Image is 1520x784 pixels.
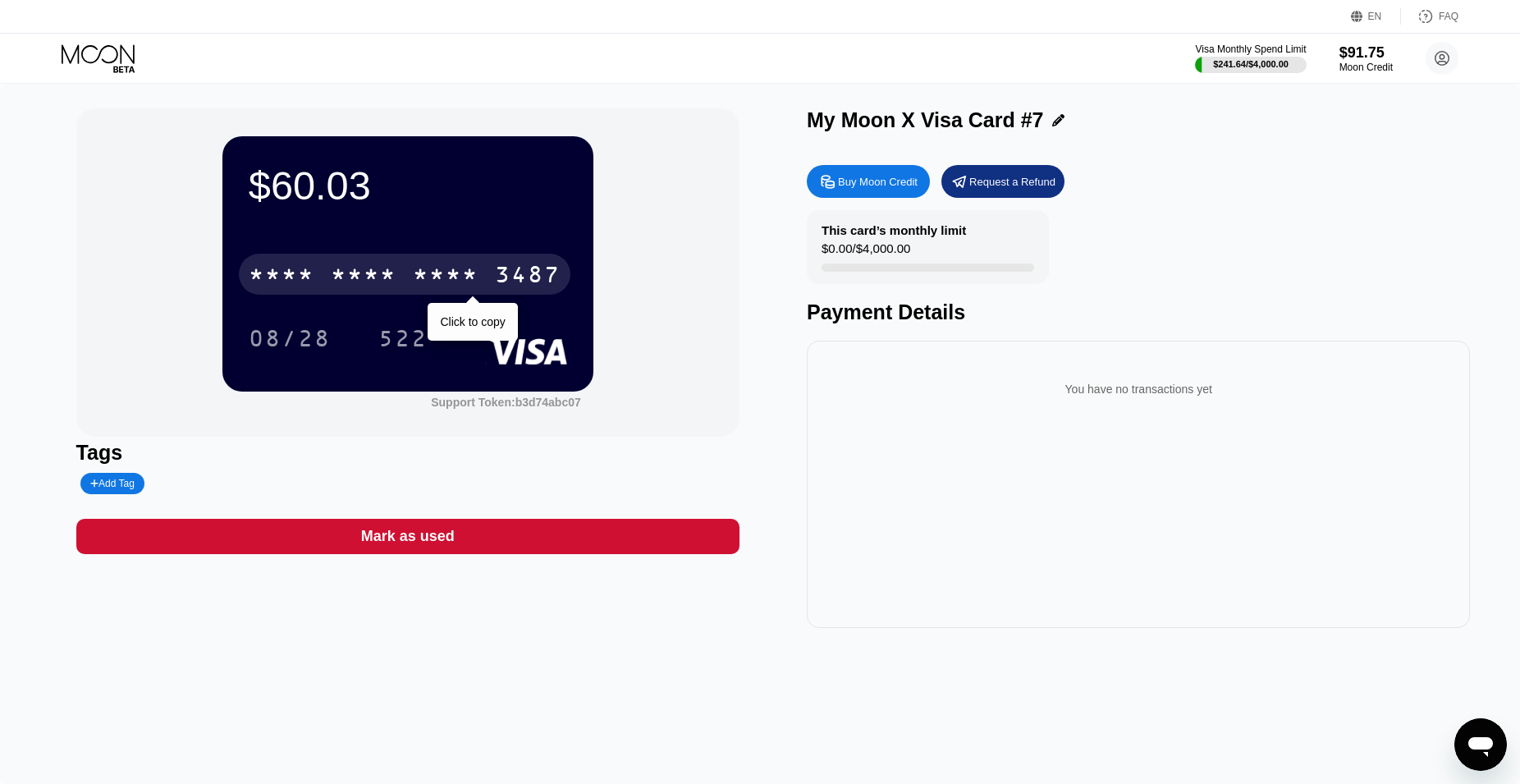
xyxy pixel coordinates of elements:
[1401,8,1458,25] div: FAQ
[1339,44,1393,73] div: $91.75Moon Credit
[1351,8,1401,25] div: EN
[1339,44,1393,62] div: $91.75
[807,165,930,198] div: Buy Moon Credit
[838,175,918,189] div: Buy Moon Credit
[76,441,739,465] div: Tags
[1439,11,1458,22] div: FAQ
[1454,718,1507,771] iframe: Button to launch messaging window
[440,315,505,328] div: Click to copy
[822,223,966,237] div: This card’s monthly limit
[495,264,561,290] div: 3487
[1368,11,1382,22] div: EN
[807,300,1470,324] div: Payment Details
[249,328,331,354] div: 08/28
[361,527,455,546] div: Mark as used
[807,108,1044,132] div: My Moon X Visa Card #7
[822,241,910,264] div: $0.00 / $4,000.00
[236,318,343,359] div: 08/28
[941,165,1064,198] div: Request a Refund
[1195,44,1306,73] div: Visa Monthly Spend Limit$241.64/$4,000.00
[76,519,739,554] div: Mark as used
[249,163,567,209] div: $60.03
[366,318,440,359] div: 522
[431,396,581,409] div: Support Token: b3d74abc07
[431,396,581,409] div: Support Token:b3d74abc07
[969,175,1055,189] div: Request a Refund
[1195,44,1306,55] div: Visa Monthly Spend Limit
[90,478,135,489] div: Add Tag
[80,473,144,494] div: Add Tag
[820,366,1457,412] div: You have no transactions yet
[1339,62,1393,73] div: Moon Credit
[1213,59,1289,69] div: $241.64 / $4,000.00
[378,328,428,354] div: 522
